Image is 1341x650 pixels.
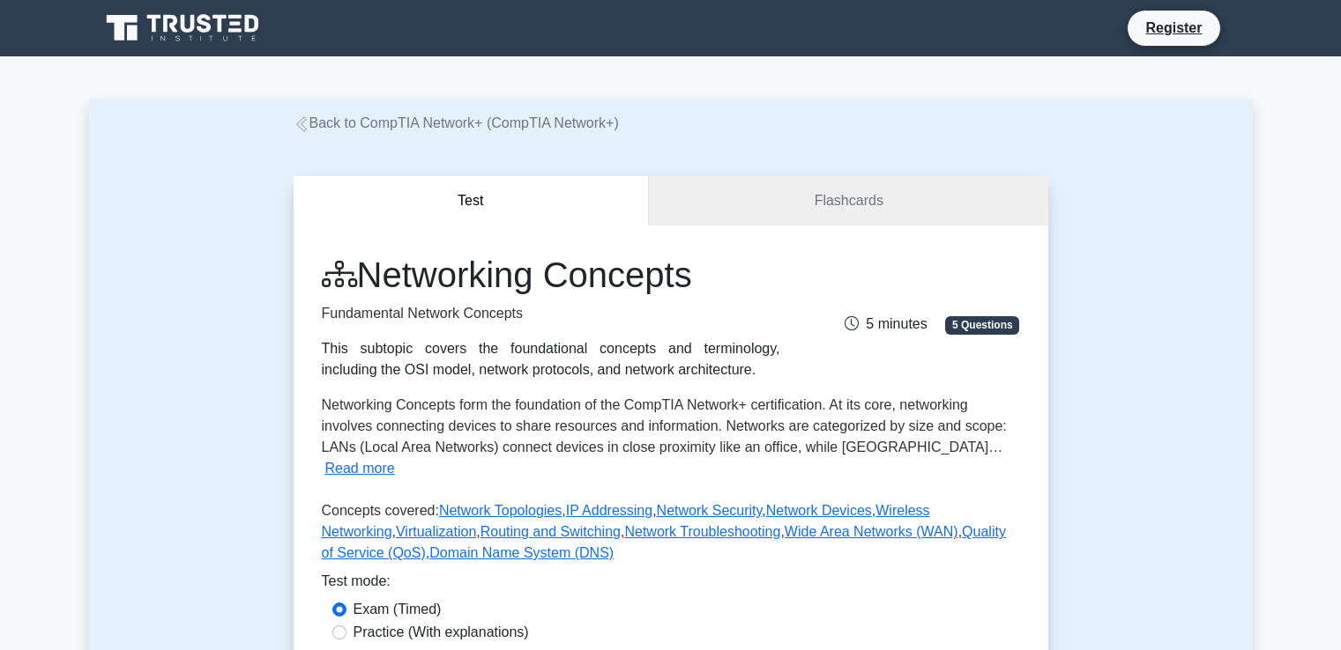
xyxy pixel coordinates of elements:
[322,254,780,296] h1: Networking Concepts
[845,316,927,331] span: 5 minutes
[396,524,476,539] a: Virtualization
[945,316,1019,334] span: 5 Questions
[354,622,529,643] label: Practice (With explanations)
[439,503,562,518] a: Network Topologies
[657,503,763,518] a: Network Security
[1135,17,1212,39] a: Register
[785,524,958,539] a: Wide Area Networks (WAN)
[429,545,614,560] a: Domain Name System (DNS)
[566,503,652,518] a: IP Addressing
[766,503,872,518] a: Network Devices
[294,176,650,226] button: Test
[481,524,621,539] a: Routing and Switching
[294,115,619,130] a: Back to CompTIA Network+ (CompTIA Network+)
[354,599,442,620] label: Exam (Timed)
[649,176,1047,226] a: Flashcards
[322,500,1020,571] p: Concepts covered: , , , , , , , , , ,
[322,397,1007,454] span: Networking Concepts form the foundation of the CompTIA Network+ certification. At its core, netwo...
[322,303,780,324] p: Fundamental Network Concepts
[624,524,780,539] a: Network Troubleshooting
[322,571,1020,599] div: Test mode:
[322,338,780,380] div: This subtopic covers the foundational concepts and terminology, including the OSI model, network ...
[325,458,395,479] button: Read more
